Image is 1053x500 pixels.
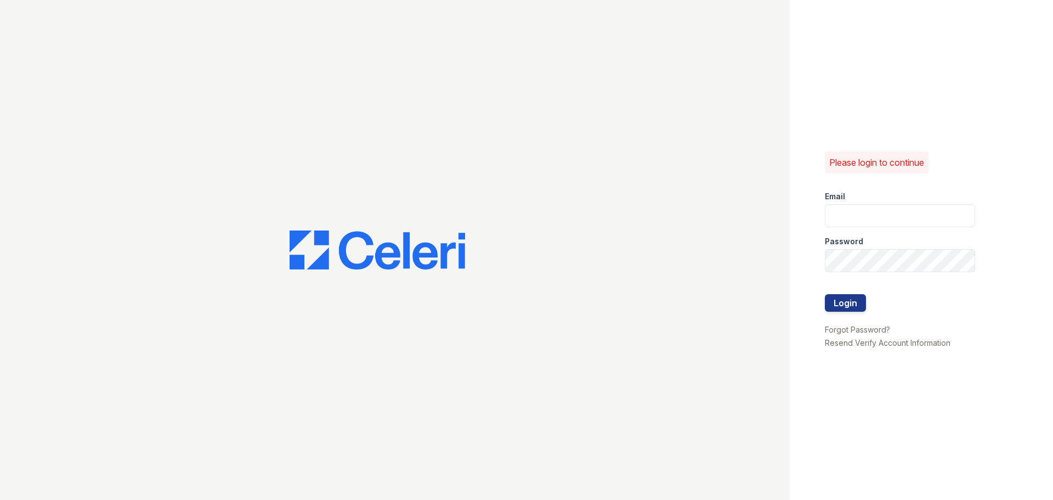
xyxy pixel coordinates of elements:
button: Login [825,294,866,312]
label: Email [825,191,845,202]
img: CE_Logo_Blue-a8612792a0a2168367f1c8372b55b34899dd931a85d93a1a3d3e32e68fde9ad4.png [290,231,465,270]
a: Forgot Password? [825,325,890,334]
a: Resend Verify Account Information [825,338,950,347]
label: Password [825,236,863,247]
p: Please login to continue [829,156,924,169]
